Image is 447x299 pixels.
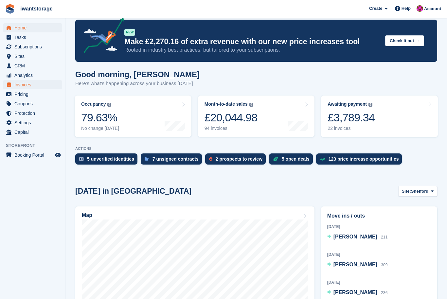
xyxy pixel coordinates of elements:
[124,29,135,36] div: NEW
[75,96,191,137] a: Occupancy 79.63% No change [DATE]
[81,126,119,131] div: No change [DATE]
[385,35,424,46] button: Check it out →
[3,150,62,160] a: menu
[75,187,191,196] h2: [DATE] in [GEOGRAPHIC_DATA]
[3,128,62,137] a: menu
[5,4,15,14] img: stora-icon-8386f47178a22dfd0bd8f6a31ec36ba5ce8667c1dd55bd0f319d3a0aa187defe.svg
[141,153,205,168] a: 7 unsigned contracts
[369,5,382,12] span: Create
[3,109,62,118] a: menu
[3,80,62,89] a: menu
[327,212,431,220] h2: Move ins / outs
[205,111,258,124] div: £20,044.98
[54,151,62,159] a: Preview store
[327,233,388,241] a: [PERSON_NAME] 211
[328,101,367,107] div: Awaiting payment
[424,6,441,12] span: Account
[273,157,278,161] img: deal-1b604bf984904fb50ccaf53a9ad4b4a5d6e5aea283cecdc64d6e3604feb123c2.svg
[75,80,200,87] p: Here's what's happening across your business [DATE]
[198,96,315,137] a: Month-to-date sales £20,044.98 94 invoices
[14,109,54,118] span: Protection
[14,61,54,70] span: CRM
[14,128,54,137] span: Capital
[398,186,437,197] button: Site: Shefford
[14,90,54,99] span: Pricing
[14,150,54,160] span: Booking Portal
[81,101,106,107] div: Occupancy
[321,96,438,137] a: Awaiting payment £3,789.34 22 invoices
[282,156,310,162] div: 5 open deals
[402,5,411,12] span: Help
[18,3,55,14] a: iwantstorage
[124,46,380,54] p: Rooted in industry best practices, but tailored to your subscriptions.
[3,23,62,32] a: menu
[152,156,199,162] div: 7 unsigned contracts
[327,252,431,257] div: [DATE]
[329,156,399,162] div: 123 price increase opportunities
[216,156,262,162] div: 2 prospects to review
[87,156,134,162] div: 5 unverified identities
[333,234,377,239] span: [PERSON_NAME]
[3,118,62,127] a: menu
[14,42,54,51] span: Subscriptions
[75,153,141,168] a: 5 unverified identities
[82,212,92,218] h2: Map
[381,263,387,267] span: 309
[3,61,62,70] a: menu
[75,147,437,151] p: ACTIONS
[411,188,428,195] span: Shefford
[327,224,431,230] div: [DATE]
[327,279,431,285] div: [DATE]
[124,37,380,46] p: Make £2,270.16 of extra revenue with our new price increases tool
[205,101,248,107] div: Month-to-date sales
[78,18,124,55] img: price-adjustments-announcement-icon-8257ccfd72463d97f412b2fc003d46551f7dbcb40ab6d574587a9cd5c0d94...
[269,153,316,168] a: 5 open deals
[145,157,149,161] img: contract_signature_icon-13c848040528278c33f63329250d36e43548de30e8caae1d1a13099fd9432cc5.svg
[3,33,62,42] a: menu
[14,80,54,89] span: Invoices
[14,71,54,80] span: Analytics
[328,126,375,131] div: 22 invoices
[417,5,423,12] img: Jonathan
[381,290,387,295] span: 236
[327,289,388,297] a: [PERSON_NAME] 236
[107,103,111,107] img: icon-info-grey-7440780725fd019a000dd9b08b2336e03edf1995a4989e88bcd33f0948082b44.svg
[3,90,62,99] a: menu
[402,188,411,195] span: Site:
[75,70,200,79] h1: Good morning, [PERSON_NAME]
[79,157,84,161] img: verify_identity-adf6edd0f0f0b5bbfe63781bf79b02c33cf7c696d77639b501bdc392416b5a36.svg
[6,142,65,149] span: Storefront
[205,153,269,168] a: 2 prospects to review
[3,71,62,80] a: menu
[333,290,377,295] span: [PERSON_NAME]
[3,42,62,51] a: menu
[3,99,62,108] a: menu
[14,33,54,42] span: Tasks
[327,261,388,269] a: [PERSON_NAME] 309
[14,23,54,32] span: Home
[3,52,62,61] a: menu
[81,111,119,124] div: 79.63%
[333,262,377,267] span: [PERSON_NAME]
[209,157,212,161] img: prospect-51fa495bee0391a8d652442698ab0144808aea92771e9ea1ae160a38d050c398.svg
[328,111,375,124] div: £3,789.34
[316,153,405,168] a: 123 price increase opportunities
[381,235,387,239] span: 211
[14,118,54,127] span: Settings
[14,52,54,61] span: Sites
[368,103,372,107] img: icon-info-grey-7440780725fd019a000dd9b08b2336e03edf1995a4989e88bcd33f0948082b44.svg
[14,99,54,108] span: Coupons
[320,158,325,161] img: price_increase_opportunities-93ffe204e8149a01c8c9dc8f82e8f89637d9d84a8eef4429ea346261dce0b2c0.svg
[249,103,253,107] img: icon-info-grey-7440780725fd019a000dd9b08b2336e03edf1995a4989e88bcd33f0948082b44.svg
[205,126,258,131] div: 94 invoices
